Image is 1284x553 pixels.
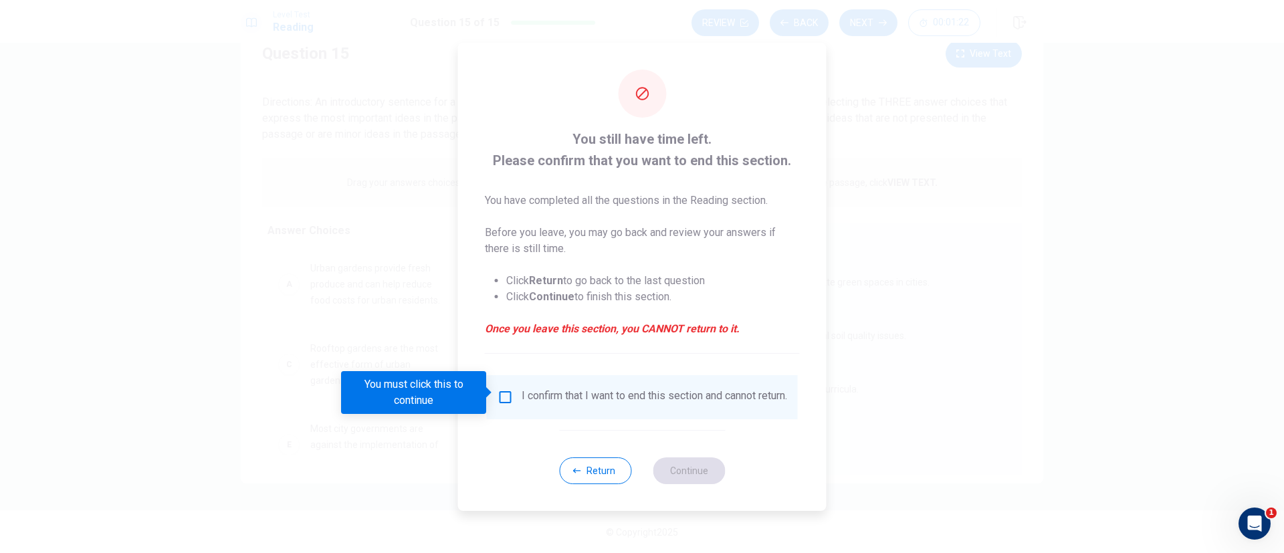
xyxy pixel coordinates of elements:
[498,389,514,405] span: You must click this to continue
[1266,508,1277,518] span: 1
[485,128,800,171] span: You still have time left. Please confirm that you want to end this section.
[485,193,800,209] p: You have completed all the questions in the Reading section.
[506,273,800,289] li: Click to go back to the last question
[529,274,563,287] strong: Return
[341,371,486,414] div: You must click this to continue
[485,321,800,337] em: Once you leave this section, you CANNOT return to it.
[485,225,800,257] p: Before you leave, you may go back and review your answers if there is still time.
[1239,508,1271,540] iframe: Intercom live chat
[522,389,787,405] div: I confirm that I want to end this section and cannot return.
[529,290,574,303] strong: Continue
[506,289,800,305] li: Click to finish this section.
[559,457,631,484] button: Return
[653,457,725,484] button: Continue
